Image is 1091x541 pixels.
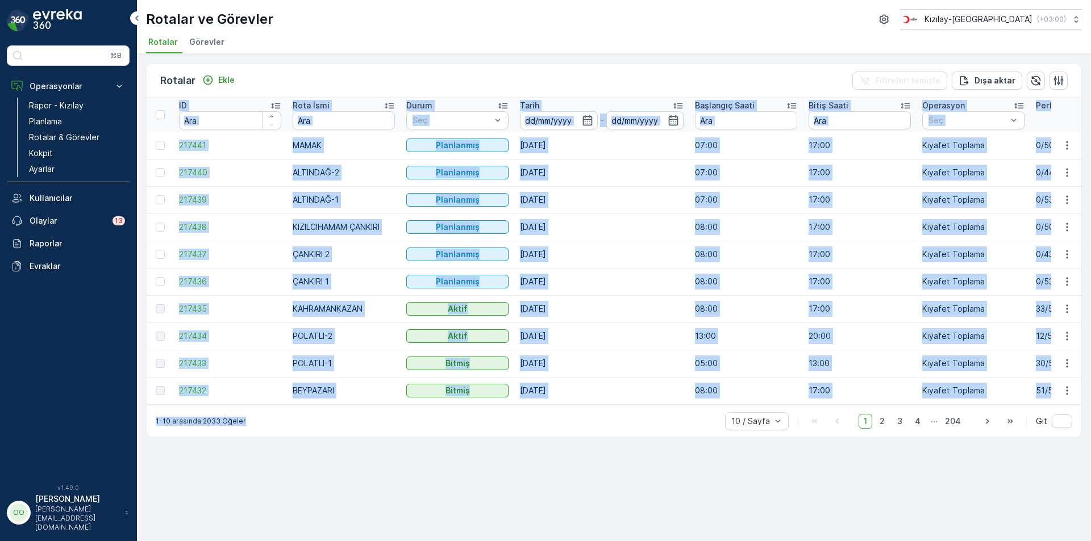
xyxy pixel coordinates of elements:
[30,215,106,227] p: Olaylar
[156,223,165,232] div: Toggle Row Selected
[445,385,470,396] p: Bitmiş
[436,221,480,233] p: Planlanmış
[940,414,966,429] span: 204
[156,386,165,395] div: Toggle Row Selected
[689,350,803,377] td: 05:00
[917,350,1030,377] td: Kıyafet Toplama
[179,358,281,369] a: 217433
[110,51,122,60] p: ⌘B
[35,505,119,532] p: [PERSON_NAME][EMAIL_ADDRESS][DOMAIN_NAME]
[803,268,917,295] td: 17:00
[179,276,281,287] a: 217436
[689,377,803,404] td: 08:00
[406,248,509,261] button: Planlanmış
[287,132,401,159] td: MAMAK
[436,140,480,151] p: Planlanmış
[156,141,165,150] div: Toggle Row Selected
[287,241,401,268] td: ÇANKIRI 2
[156,332,165,341] div: Toggle Row Selected
[803,350,917,377] td: 13:00
[160,73,195,89] p: Rotalar
[7,232,130,255] a: Raporlar
[917,377,1030,404] td: Kıyafet Toplama
[179,167,281,178] a: 217440
[514,213,689,241] td: [DATE]
[179,330,281,342] a: 217434
[287,377,401,404] td: BEYPAZARI
[24,114,130,129] a: Planlama
[179,100,187,111] p: ID
[406,193,509,207] button: Planlanmış
[179,303,281,314] a: 217435
[917,268,1030,295] td: Kıyafet Toplama
[156,168,165,177] div: Toggle Row Selected
[29,132,99,143] p: Rotalar & Görevler
[179,249,281,260] a: 217437
[406,302,509,316] button: Aktif
[148,36,178,48] span: Rotalar
[7,209,130,232] a: Olaylar13
[448,330,468,342] p: Aktif
[952,72,1022,90] button: Dışa aktar
[7,484,130,491] span: v 1.49.0
[29,100,84,111] p: Rapor - Kızılay
[7,493,130,532] button: OO[PERSON_NAME][PERSON_NAME][EMAIL_ADDRESS][DOMAIN_NAME]
[30,261,125,272] p: Evraklar
[803,241,917,268] td: 17:00
[30,238,125,249] p: Raporlar
[179,221,281,233] a: 217438
[514,132,689,159] td: [DATE]
[859,414,872,429] span: 1
[917,241,1030,268] td: Kıyafet Toplama
[179,194,281,206] span: 217439
[436,167,480,178] p: Planlanmış
[975,75,1015,86] p: Dışa aktar
[179,140,281,151] a: 217441
[1036,416,1047,427] span: Git
[156,195,165,204] div: Toggle Row Selected
[29,163,55,175] p: Ayarlar
[24,129,130,145] a: Rotalar & Görevler
[520,100,539,111] p: Tarih
[917,213,1030,241] td: Kıyafet Toplama
[689,268,803,295] td: 08:00
[917,159,1030,186] td: Kıyafet Toplama
[803,132,917,159] td: 17:00
[514,322,689,350] td: [DATE]
[689,241,803,268] td: 08:00
[910,414,926,429] span: 4
[406,100,432,111] p: Durum
[1037,15,1066,24] p: ( +03:00 )
[218,74,235,86] p: Ekle
[803,377,917,404] td: 17:00
[809,100,848,111] p: Bitiş Saati
[287,350,401,377] td: POLATLI-1
[406,357,509,370] button: Bitmiş
[809,111,911,129] input: Ara
[146,10,273,28] p: Rotalar ve Görevler
[803,213,917,241] td: 17:00
[917,186,1030,213] td: Kıyafet Toplama
[156,250,165,259] div: Toggle Row Selected
[179,111,281,129] input: Ara
[875,414,890,429] span: 2
[413,115,491,126] p: Seç
[445,358,470,369] p: Bitmiş
[689,186,803,213] td: 07:00
[436,276,480,287] p: Planlanmış
[115,216,123,225] p: 13
[922,100,965,111] p: Operasyon
[689,132,803,159] td: 07:00
[406,329,509,343] button: Aktif
[33,9,82,32] img: logo_dark-DEwI_e13.png
[1036,100,1081,111] p: Performans
[803,186,917,213] td: 17:00
[156,277,165,286] div: Toggle Row Selected
[520,111,598,129] input: dd/mm/yyyy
